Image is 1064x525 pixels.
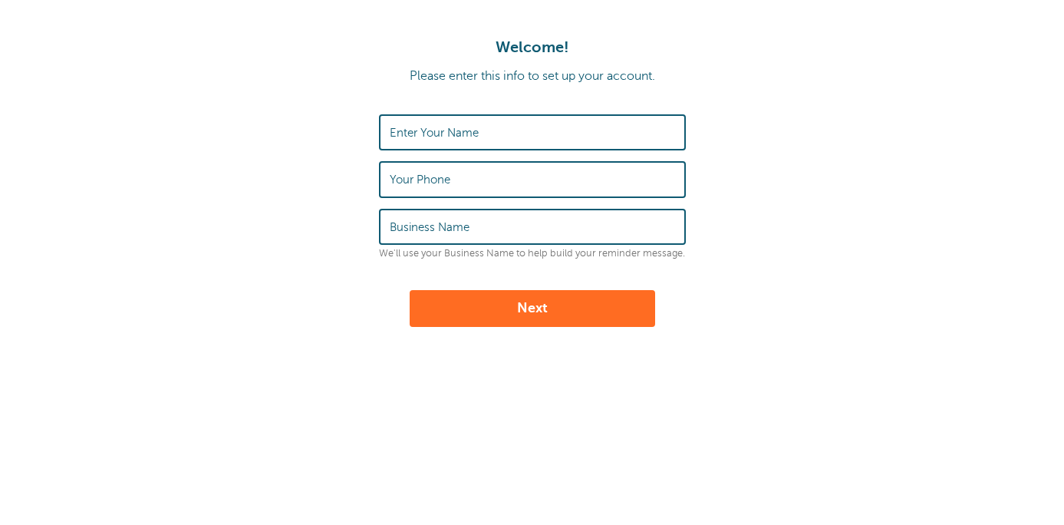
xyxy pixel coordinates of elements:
[15,38,1049,57] h1: Welcome!
[390,173,450,187] label: Your Phone
[15,69,1049,84] p: Please enter this info to set up your account.
[390,220,469,234] label: Business Name
[410,290,655,327] button: Next
[379,248,686,259] p: We'll use your Business Name to help build your reminder message.
[390,126,479,140] label: Enter Your Name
